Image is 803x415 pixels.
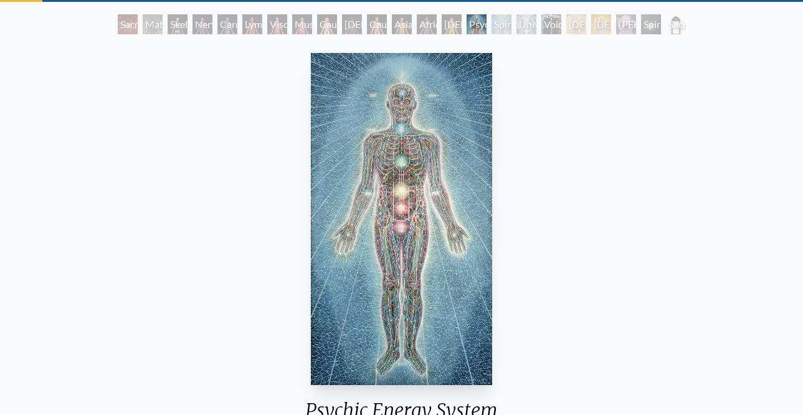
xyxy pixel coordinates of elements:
[267,14,287,34] div: Viscera
[492,14,511,34] div: Spiritual Energy System
[641,14,661,34] div: Spiritual World
[118,14,138,34] div: Sacred Mirrors Room, [GEOGRAPHIC_DATA]
[616,14,636,34] div: [PERSON_NAME]
[367,14,387,34] div: Caucasian Man
[292,14,312,34] div: Muscle System
[192,14,212,34] div: Nervous System
[317,14,337,34] div: Caucasian Woman
[242,14,262,34] div: Lymphatic System
[342,14,362,34] div: [DEMOGRAPHIC_DATA] Woman
[417,14,437,34] div: African Man
[311,53,493,385] img: 14-Psychic-Energy-System-1980-Alex-Grey-watermarked.jpg
[168,14,188,34] div: Skeletal System
[217,14,237,34] div: Cardiovascular System
[442,14,462,34] div: [DEMOGRAPHIC_DATA] Woman
[541,14,561,34] div: Void Clear Light
[392,14,412,34] div: Asian Man
[591,14,611,34] div: [DEMOGRAPHIC_DATA]
[143,14,163,34] div: Material World
[467,14,487,34] div: Psychic Energy System
[516,14,536,34] div: Universal Mind Lattice
[666,14,686,34] div: Sacred Mirrors Frame
[566,14,586,34] div: [DEMOGRAPHIC_DATA]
